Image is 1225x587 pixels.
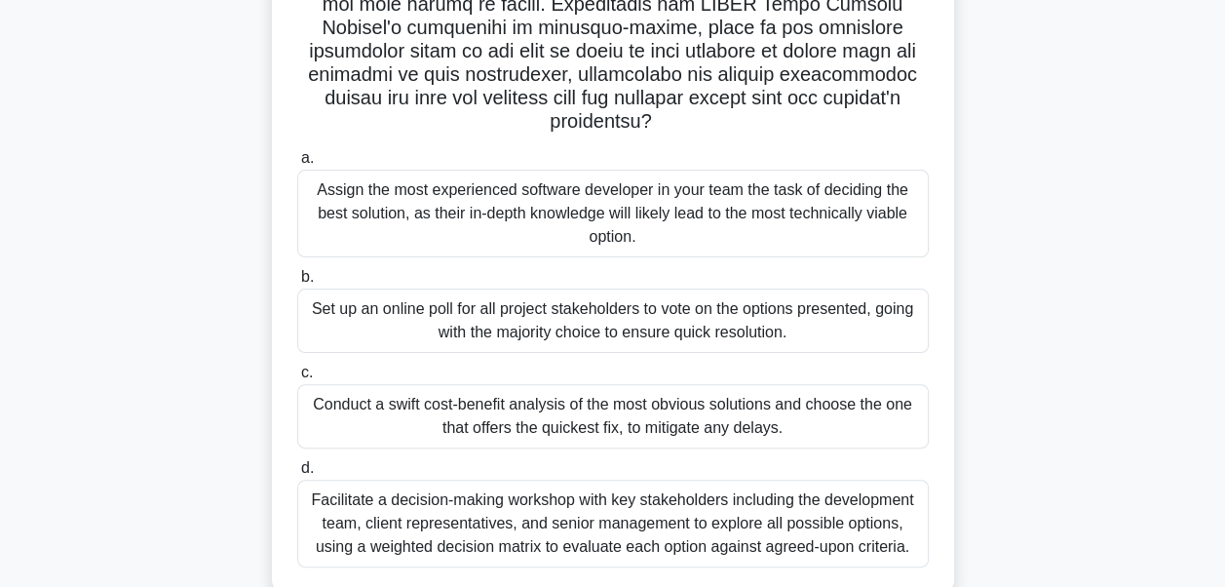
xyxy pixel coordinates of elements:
div: Set up an online poll for all project stakeholders to vote on the options presented, going with t... [297,289,929,353]
span: d. [301,459,314,476]
span: c. [301,364,313,380]
div: Assign the most experienced software developer in your team the task of deciding the best solutio... [297,170,929,257]
span: b. [301,268,314,285]
div: Conduct a swift cost-benefit analysis of the most obvious solutions and choose the one that offer... [297,384,929,449]
span: a. [301,149,314,166]
div: Facilitate a decision-making workshop with key stakeholders including the development team, clien... [297,480,929,567]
